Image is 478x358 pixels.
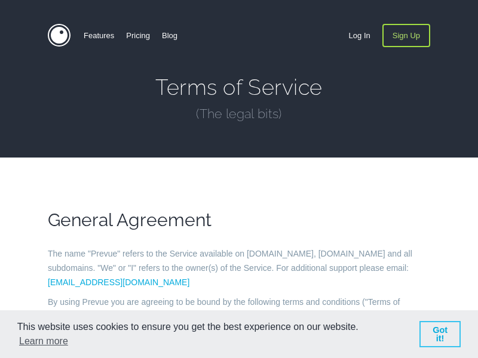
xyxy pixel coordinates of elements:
[419,321,461,347] a: dismiss cookie message
[17,335,70,348] a: learn more about cookies
[162,24,177,47] a: Blog
[48,24,71,47] img: Prevue
[48,247,430,289] p: The name "Prevue" refers to the Service available on [DOMAIN_NAME], [DOMAIN_NAME] and all subdoma...
[349,24,370,47] a: Log In
[84,24,114,47] a: Features
[382,24,430,47] a: Sign Up
[48,277,189,287] a: [EMAIL_ADDRESS][DOMAIN_NAME]
[126,24,150,47] a: Pricing
[48,24,72,48] a: Home
[17,320,410,348] span: This website uses cookies to ensure you get the best experience on our website.
[48,106,430,122] h2: (The legal bits)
